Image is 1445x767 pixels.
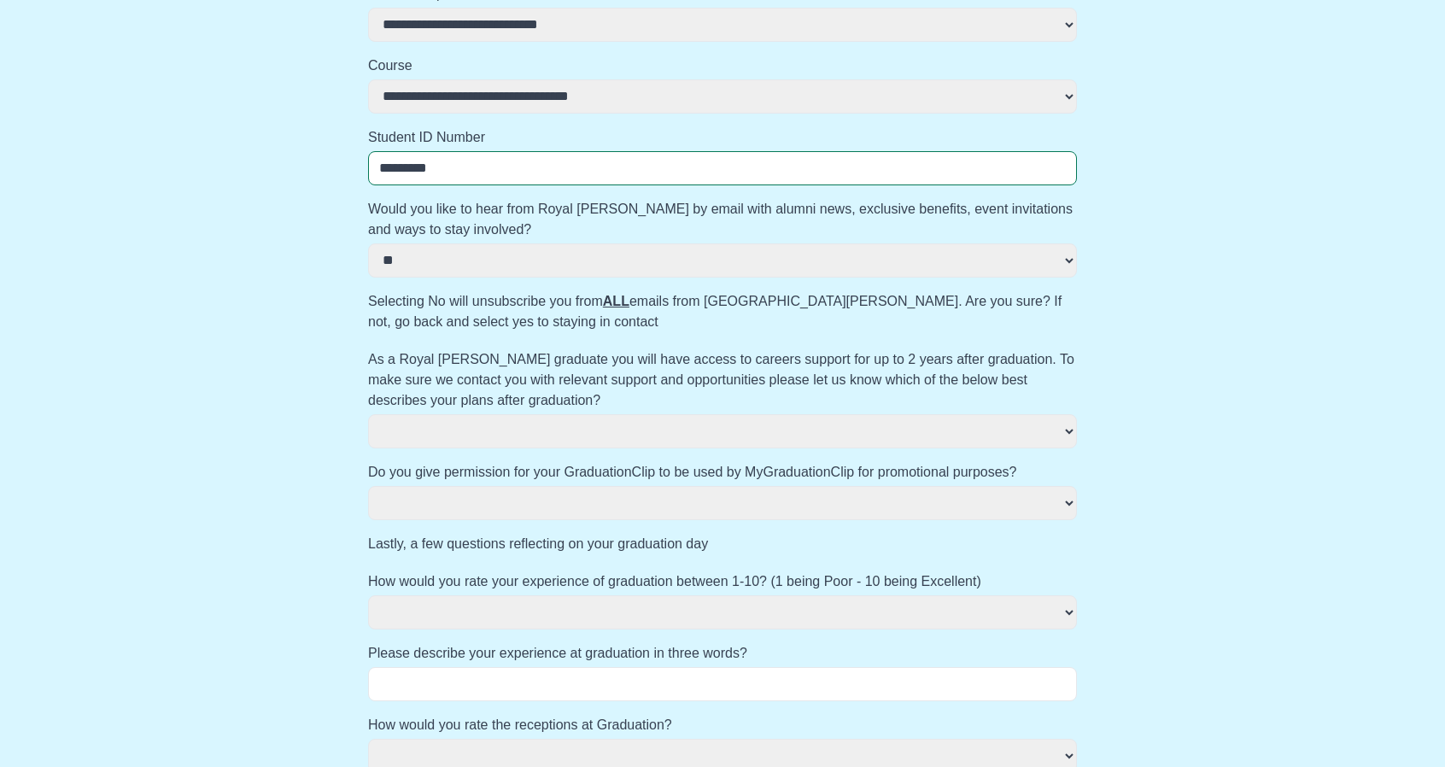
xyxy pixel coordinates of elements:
label: Please describe your experience at graduation in three words? [368,643,1077,664]
label: Would you like to hear from Royal [PERSON_NAME] by email with alumni news, exclusive benefits, ev... [368,199,1077,240]
label: Lastly, a few questions reflecting on your graduation day [368,534,1077,554]
label: How would you rate your experience of graduation between 1-10? (1 being Poor - 10 being Excellent) [368,571,1077,592]
label: Course [368,56,1077,76]
label: Student ID Number [368,127,1077,148]
p: Selecting No will unsubscribe you from emails from [GEOGRAPHIC_DATA][PERSON_NAME]. Are you sure? ... [368,291,1077,332]
label: Do you give permission for your GraduationClip to be used by MyGraduationClip for promotional pur... [368,462,1077,483]
u: ALL [603,294,629,308]
label: As a Royal [PERSON_NAME] graduate you will have access to careers support for up to 2 years after... [368,349,1077,411]
label: How would you rate the receptions at Graduation? [368,715,1077,735]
